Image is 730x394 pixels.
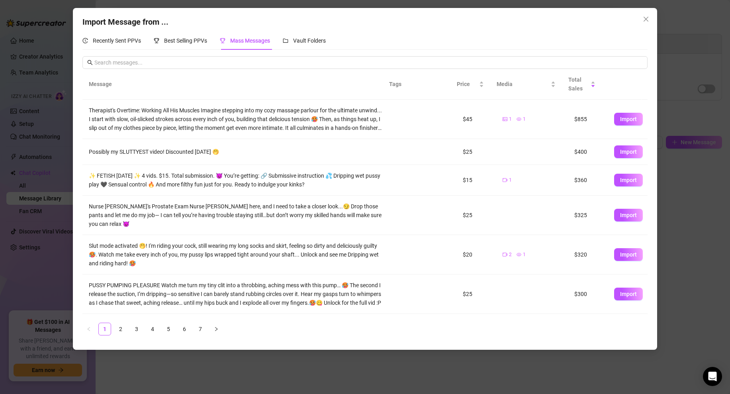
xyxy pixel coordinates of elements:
[450,69,490,100] th: Price
[210,323,223,335] li: Next Page
[87,60,93,65] span: search
[98,323,111,335] li: 1
[154,38,159,43] span: trophy
[82,38,88,43] span: history
[568,75,589,93] span: Total Sales
[509,251,512,259] span: 2
[568,196,608,235] td: $325
[194,323,207,335] li: 7
[86,327,91,331] span: left
[614,248,643,261] button: Import
[164,37,207,44] span: Best Selling PPVs
[490,69,562,100] th: Media
[82,323,95,335] button: left
[614,288,643,300] button: Import
[93,37,141,44] span: Recently Sent PPVs
[114,323,127,335] li: 2
[214,327,219,331] span: right
[568,139,608,165] td: $400
[89,241,382,268] div: Slut mode activated 🤭! I'm riding your cock, still wearing my long socks and skirt, feeling so di...
[620,212,637,218] span: Import
[89,147,382,156] div: Possibly my SLUTTYEST video! Discounted [DATE] 🤭
[147,323,159,335] a: 4
[620,149,637,155] span: Import
[131,323,143,335] a: 3
[456,100,496,139] td: $45
[523,251,526,259] span: 1
[210,323,223,335] button: right
[457,80,478,88] span: Price
[99,323,111,335] a: 1
[130,323,143,335] li: 3
[497,80,549,88] span: Media
[568,314,608,353] td: $300
[703,367,722,386] div: Open Intercom Messenger
[614,113,643,125] button: Import
[220,38,225,43] span: trophy
[293,37,326,44] span: Vault Folders
[456,165,496,196] td: $15
[640,16,652,22] span: Close
[82,69,382,100] th: Message
[89,281,382,307] div: PUSSY PUMPING PLEASURE Watch me turn my tiny clit into a throbbing, aching mess with this pump… 🥵...
[162,323,174,335] a: 5
[562,69,602,100] th: Total Sales
[178,323,190,335] a: 6
[89,106,382,132] div: Therapist's Overtime: Working All His Muscles Imagine stepping into my cozy massage parlour for t...
[456,235,496,274] td: $20
[383,69,431,100] th: Tags
[115,323,127,335] a: 2
[456,274,496,314] td: $25
[620,291,637,297] span: Import
[614,209,643,222] button: Import
[517,252,521,257] span: eye
[643,16,649,22] span: close
[89,171,382,189] div: ✨ FETISH [DATE] ✨ 4 vids. $15. Total submission. 😈 You’re getting: 🔗 Submissive instruction 💦 Dri...
[456,196,496,235] td: $25
[146,323,159,335] li: 4
[503,252,507,257] span: video-camera
[620,116,637,122] span: Import
[614,145,643,158] button: Import
[509,116,512,123] span: 1
[178,323,191,335] li: 6
[162,323,175,335] li: 5
[568,100,608,139] td: $855
[194,323,206,335] a: 7
[94,58,642,67] input: Search messages...
[283,38,288,43] span: folder
[503,117,507,122] span: picture
[523,116,526,123] span: 1
[509,176,512,184] span: 1
[620,177,637,183] span: Import
[614,174,643,186] button: Import
[640,13,652,25] button: Close
[568,235,608,274] td: $320
[89,202,382,228] div: Nurse [PERSON_NAME]'s Prostate Exam Nurse [PERSON_NAME] here, and I need to take a closer look......
[517,117,521,122] span: eye
[503,178,507,182] span: video-camera
[456,139,496,165] td: $25
[230,37,270,44] span: Mass Messages
[568,165,608,196] td: $360
[456,314,496,353] td: $30
[82,323,95,335] li: Previous Page
[82,17,168,27] span: Import Message from ...
[568,274,608,314] td: $300
[620,251,637,258] span: Import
